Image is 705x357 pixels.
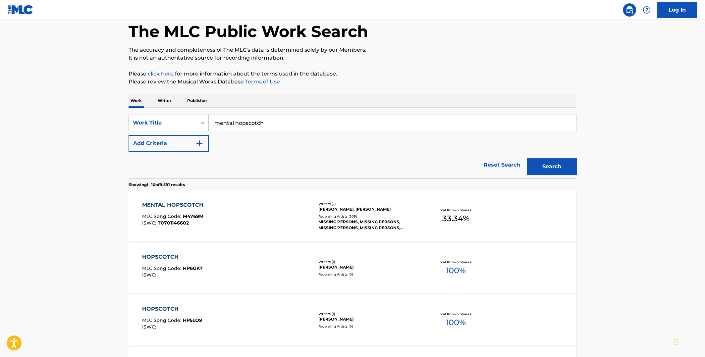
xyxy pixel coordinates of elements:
img: search [625,6,633,14]
p: Showing 1 - 10 of 9.591 results [129,182,185,188]
a: Public Search [623,3,636,17]
div: MISSING PERSONS, MISSING PERSONS, MISSING PERSONS, MISSING PERSONS, MISSING PERSONS [318,219,418,231]
p: Please review the Musical Works Database [129,78,576,86]
h1: The MLC Public Work Search [129,22,368,41]
button: Add Criteria [129,135,209,152]
div: Recording Artists ( 0 ) [318,272,418,277]
a: click here [148,71,174,77]
div: Writers ( 2 ) [318,201,418,206]
a: Terms of Use [244,78,280,85]
div: [PERSON_NAME] [318,316,418,322]
div: HOPSCOTCH [142,305,202,313]
form: Search Form [129,115,576,178]
div: Drag [674,332,678,352]
p: Total Known Shares: [438,208,473,213]
div: MENTAL HOPSCOTCH [142,201,207,209]
div: Writers ( 1 ) [318,259,418,264]
p: Writer [156,94,173,108]
a: MENTAL HOPSCOTCHMLC Song Code:M4769MISWC:T0701146602Writers (2)[PERSON_NAME], [PERSON_NAME]Record... [129,191,576,241]
p: The accuracy and completeness of The MLC's data is determined solely by our Members. [129,46,576,54]
div: Help [640,3,653,17]
span: MLC Song Code : [142,213,183,219]
span: ISWC : [142,324,158,330]
span: HP5LO9 [183,317,202,323]
span: ISWC : [142,272,158,278]
p: It is not an authoritative source for recording information. [129,54,576,62]
span: HP6GK7 [183,265,203,271]
button: Search [527,158,576,175]
img: 9d2ae6d4665cec9f34b9.svg [195,139,203,147]
div: Recording Artists ( 205 ) [318,214,418,219]
span: 33.34 % [442,213,469,225]
span: 100 % [446,265,466,277]
p: Work [129,94,144,108]
div: Recording Artists ( 0 ) [318,324,418,329]
p: Total Known Shares: [438,260,473,265]
p: Total Known Shares: [438,312,473,317]
iframe: Chat Widget [672,325,705,357]
a: HOPSCOTCHMLC Song Code:HP6GK7ISWC:Writers (1)[PERSON_NAME]Recording Artists (0)Total Known Shares... [129,243,576,293]
img: help [643,6,651,14]
a: Reset Search [480,158,523,172]
img: MLC Logo [8,5,33,15]
a: Log In [657,2,697,18]
div: [PERSON_NAME] [318,264,418,270]
span: 100 % [446,317,466,329]
span: MLC Song Code : [142,317,183,323]
div: [PERSON_NAME], [PERSON_NAME] [318,206,418,212]
div: HOPSCOTCH [142,253,203,261]
span: ISWC : [142,220,158,226]
span: M4769M [183,213,203,219]
p: Publisher [185,94,209,108]
div: Work Title [133,119,192,127]
div: Writers ( 1 ) [318,311,418,316]
span: MLC Song Code : [142,265,183,271]
p: Please for more information about the terms used in the database. [129,70,576,78]
a: HOPSCOTCHMLC Song Code:HP5LO9ISWC:Writers (1)[PERSON_NAME]Recording Artists (0)Total Known Shares... [129,295,576,345]
span: T0701146602 [158,220,189,226]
